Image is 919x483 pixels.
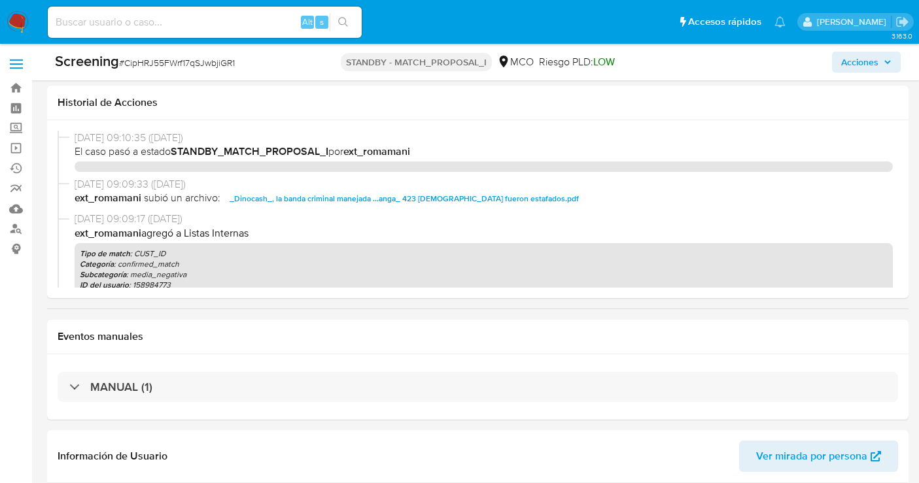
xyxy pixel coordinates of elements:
[841,52,878,73] span: Acciones
[774,16,786,27] a: Notificaciones
[756,441,867,472] span: Ver mirada por persona
[48,14,362,31] input: Buscar usuario o caso...
[739,441,898,472] button: Ver mirada por persona
[895,15,909,29] a: Salir
[330,13,356,31] button: search-icon
[688,15,761,29] span: Accesos rápidos
[90,380,152,394] h3: MANUAL (1)
[593,54,615,69] span: LOW
[320,16,324,28] span: s
[58,372,898,402] div: MANUAL (1)
[817,16,891,28] p: diana.espejo@mercadolibre.com.co
[832,52,901,73] button: Acciones
[341,53,492,71] p: STANDBY - MATCH_PROPOSAL_I
[58,330,898,343] h1: Eventos manuales
[497,55,534,69] div: MCO
[119,56,235,69] span: # CipHRJ55FWrf17qSJwbjiGR1
[58,450,167,463] h1: Información de Usuario
[302,16,313,28] span: Alt
[539,55,615,69] span: Riesgo PLD:
[55,50,119,71] b: Screening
